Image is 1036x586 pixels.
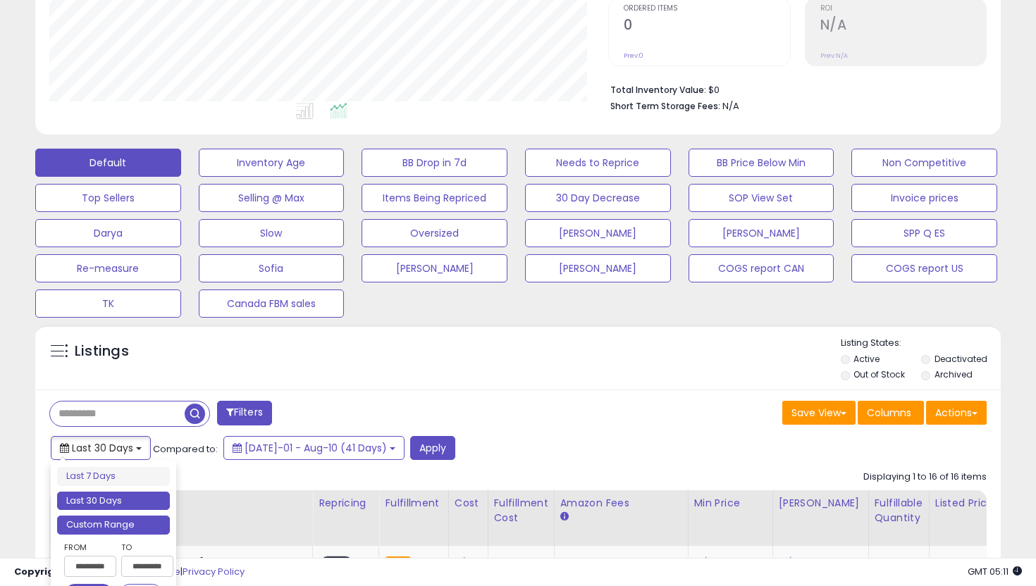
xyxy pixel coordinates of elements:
span: Compared to: [153,442,218,456]
button: [DATE]-01 - Aug-10 (41 Days) [223,436,405,460]
span: N/A [722,99,739,113]
button: TK [35,289,181,318]
small: Amazon Fees. [560,511,569,523]
small: Prev: N/A [820,51,848,60]
p: Listing States: [841,337,1001,350]
label: From [64,540,113,554]
button: Oversized [362,219,507,247]
span: Ordered Items [624,5,789,13]
button: [PERSON_NAME] [362,254,507,282]
button: BB Price Below Min [689,149,834,177]
button: Invoice prices [851,184,997,212]
div: Min Price [694,496,767,511]
div: Repricing [319,496,373,511]
button: Apply [410,436,455,460]
h2: 0 [624,17,789,36]
label: To [121,540,163,554]
button: Selling @ Max [199,184,345,212]
button: COGS report US [851,254,997,282]
button: Inventory Age [199,149,345,177]
button: Last 30 Days [51,436,151,460]
button: Canada FBM sales [199,289,345,318]
b: Short Term Storage Fees: [610,100,720,112]
div: seller snap | | [14,566,245,579]
label: Deactivated [935,353,987,365]
li: Last 7 Days [57,467,170,486]
button: Re-measure [35,254,181,282]
button: [PERSON_NAME] [525,219,671,247]
button: Columns [858,401,924,425]
button: Top Sellers [35,184,181,212]
li: Last 30 Days [57,492,170,511]
button: BB Drop in 7d [362,149,507,177]
div: [PERSON_NAME] [779,496,863,511]
label: Out of Stock [853,368,905,380]
button: Needs to Reprice [525,149,671,177]
button: SPP Q ES [851,219,997,247]
button: [PERSON_NAME] [689,219,834,247]
b: Total Inventory Value: [610,84,706,96]
div: Displaying 1 to 16 of 16 items [863,470,987,484]
a: Privacy Policy [183,565,245,578]
button: SOP View Set [689,184,834,212]
button: Sofia [199,254,345,282]
li: $0 [610,80,976,97]
span: Columns [867,406,911,420]
h2: N/A [820,17,986,36]
label: Archived [935,368,973,380]
button: Default [35,149,181,177]
button: Filters [217,401,272,425]
div: Fulfillment [385,496,442,511]
span: [DATE]-01 - Aug-10 (41 Days) [245,441,387,455]
button: Darya [35,219,181,247]
button: [PERSON_NAME] [525,254,671,282]
strong: Copyright [14,565,66,578]
label: Active [853,353,880,365]
span: ROI [820,5,986,13]
button: Non Competitive [851,149,997,177]
h5: Listings [75,342,129,361]
button: Actions [926,401,987,425]
div: Title [87,496,307,511]
div: Cost [455,496,482,511]
span: Last 30 Days [72,441,133,455]
button: Slow [199,219,345,247]
div: Amazon Fees [560,496,682,511]
button: COGS report CAN [689,254,834,282]
button: 30 Day Decrease [525,184,671,212]
button: Items Being Repriced [362,184,507,212]
div: Fulfillment Cost [494,496,548,525]
span: 2025-09-17 05:11 GMT [968,565,1022,578]
div: Fulfillable Quantity [875,496,923,525]
button: Save View [782,401,856,425]
small: Prev: 0 [624,51,643,60]
li: Custom Range [57,516,170,535]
